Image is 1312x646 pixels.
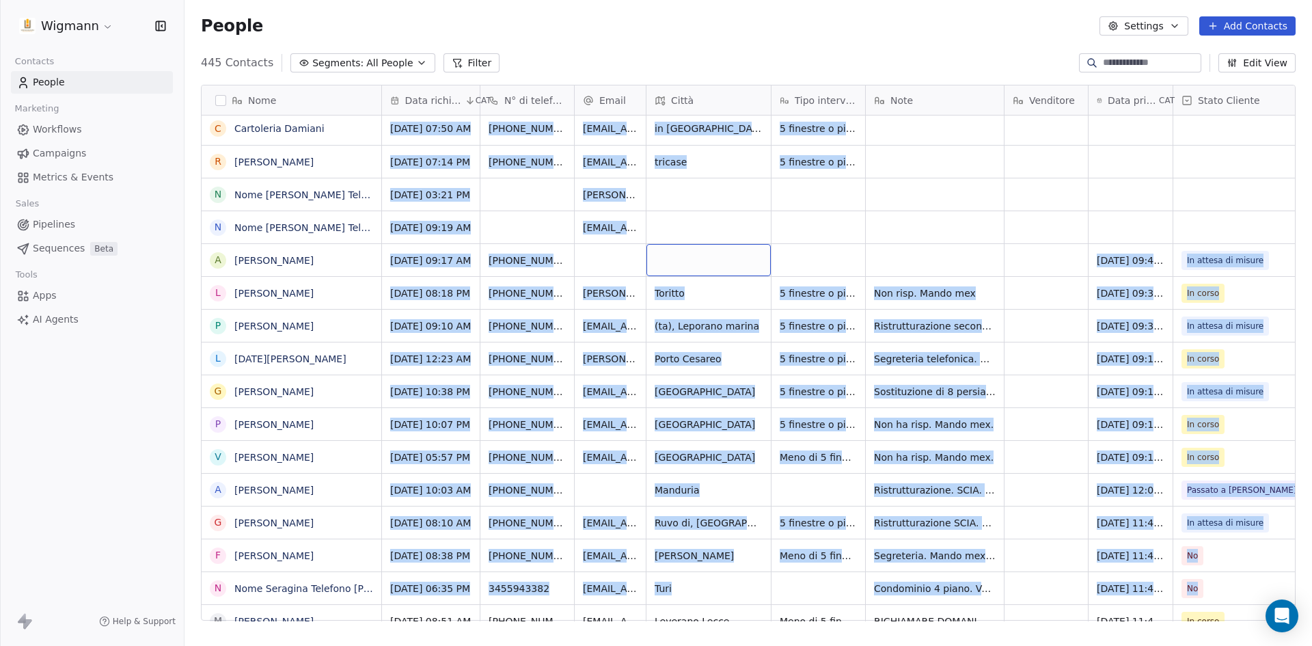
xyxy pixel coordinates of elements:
span: [DATE] 12:23 AM [390,352,471,366]
div: P [215,417,221,431]
span: Tools [10,265,43,285]
span: In corso [1187,286,1219,300]
span: Non ha risp. Mando mex. [874,418,996,431]
span: [DATE] 12:04 PM [1097,483,1164,497]
span: Città [671,94,694,107]
span: Meno di 5 finestre [780,615,857,628]
span: No [1187,549,1198,563]
span: [DATE] 08:18 PM [390,286,471,300]
div: Email [575,85,646,115]
span: tricase [655,155,763,169]
a: [PERSON_NAME] [234,157,314,167]
div: A [215,483,221,497]
span: [PERSON_NAME][EMAIL_ADDRESS][DOMAIN_NAME] [583,188,638,202]
span: [PHONE_NUMBER] [489,516,566,530]
span: In attesa di misure [1187,385,1263,399]
div: Open Intercom Messenger [1266,600,1298,632]
span: AI Agents [33,312,79,327]
span: All People [366,56,413,70]
div: L [215,351,221,366]
a: Nome [PERSON_NAME] Telefono [PHONE_NUMBER] Città Alliste Email [EMAIL_ADDRESS][DOMAIN_NAME] Infor... [234,222,1300,233]
div: A [215,253,221,267]
div: grid [202,116,382,621]
span: Workflows [33,122,82,137]
span: Venditore [1029,94,1075,107]
span: Note [890,94,913,107]
span: [EMAIL_ADDRESS][DOMAIN_NAME] [583,418,638,431]
span: 5 finestre o più di 5 [780,418,857,431]
span: 5 finestre o più di 5 [780,352,857,366]
span: Tipo intervento [795,94,857,107]
a: [DATE][PERSON_NAME] [234,353,346,364]
img: 1630668995401.jpeg [19,18,36,34]
span: [PERSON_NAME][EMAIL_ADDRESS][DOMAIN_NAME] [583,286,638,300]
span: Apps [33,288,57,303]
span: [DATE] 09:17 AM [1097,352,1164,366]
span: In attesa di misure [1187,319,1263,333]
a: SequencesBeta [11,237,173,260]
span: [EMAIL_ADDRESS][DOMAIN_NAME] [583,450,638,464]
span: Contacts [9,51,60,72]
span: Data primo contatto [1108,94,1156,107]
a: Pipelines [11,213,173,236]
span: [DATE] 07:50 AM [390,122,471,135]
span: [PERSON_NAME][EMAIL_ADDRESS][DOMAIN_NAME] [583,352,638,366]
span: Turi [655,582,763,595]
span: Help & Support [113,616,176,627]
div: F [215,548,221,563]
span: Passato a [PERSON_NAME] [1187,483,1297,497]
span: [GEOGRAPHIC_DATA] [655,450,763,464]
span: [DATE] 09:38 AM [1097,286,1164,300]
button: Settings [1099,16,1188,36]
span: [PHONE_NUMBER] [489,385,566,399]
span: [DATE] 11:43 AM [1097,582,1164,595]
span: [DATE] 11:42 AM [1097,615,1164,628]
span: [PHONE_NUMBER] [489,450,566,464]
a: [PERSON_NAME] [234,386,314,397]
span: [DATE] 06:35 PM [390,582,471,595]
span: Leverano Lecce [655,615,763,628]
span: CAT [476,95,491,106]
div: Nome [202,85,381,115]
span: In corso [1187,418,1219,431]
span: Data richiesta [405,94,462,107]
span: [GEOGRAPHIC_DATA] [655,418,763,431]
span: [PHONE_NUMBER] [489,615,566,628]
div: R [215,154,221,169]
span: [PHONE_NUMBER] [489,319,566,333]
div: Città [646,85,771,115]
a: AI Agents [11,308,173,331]
span: 5 finestre o più di 5 [780,286,857,300]
button: Edit View [1218,53,1296,72]
span: Non ha risp. Mando mex. [874,450,996,464]
a: [PERSON_NAME] [234,255,314,266]
span: [EMAIL_ADDRESS][DOMAIN_NAME] [583,319,638,333]
div: Data richiestaCAT [382,85,480,115]
span: Ristrutturazione seconda casa. Indipendente. [PERSON_NAME] spendere poco quindi vuole pvc bianco ... [874,319,996,333]
a: Metrics & Events [11,166,173,189]
span: [DATE] 09:13 AM [1097,385,1164,399]
div: N° di telefono [480,85,574,115]
span: Metrics & Events [33,170,113,185]
button: Filter [443,53,500,72]
span: Pipelines [33,217,75,232]
a: Help & Support [99,616,176,627]
span: Marketing [9,98,65,119]
span: Beta [90,242,118,256]
span: [PERSON_NAME] [655,549,763,563]
span: [DATE] 05:57 PM [390,450,471,464]
span: [PHONE_NUMBER] [489,352,566,366]
a: [PERSON_NAME] [234,517,314,528]
div: N [215,581,221,595]
span: In corso [1187,450,1219,464]
a: [PERSON_NAME] [234,485,314,496]
span: Toritto [655,286,763,300]
span: N° di telefono [504,94,566,107]
span: CAT [1159,95,1175,106]
span: [DATE] 09:19 AM [390,221,471,234]
span: No [1187,582,1198,595]
a: Workflows [11,118,173,141]
span: Ruvo di, [GEOGRAPHIC_DATA] [655,516,763,530]
span: Stato Cliente [1198,94,1260,107]
div: M [214,614,222,628]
